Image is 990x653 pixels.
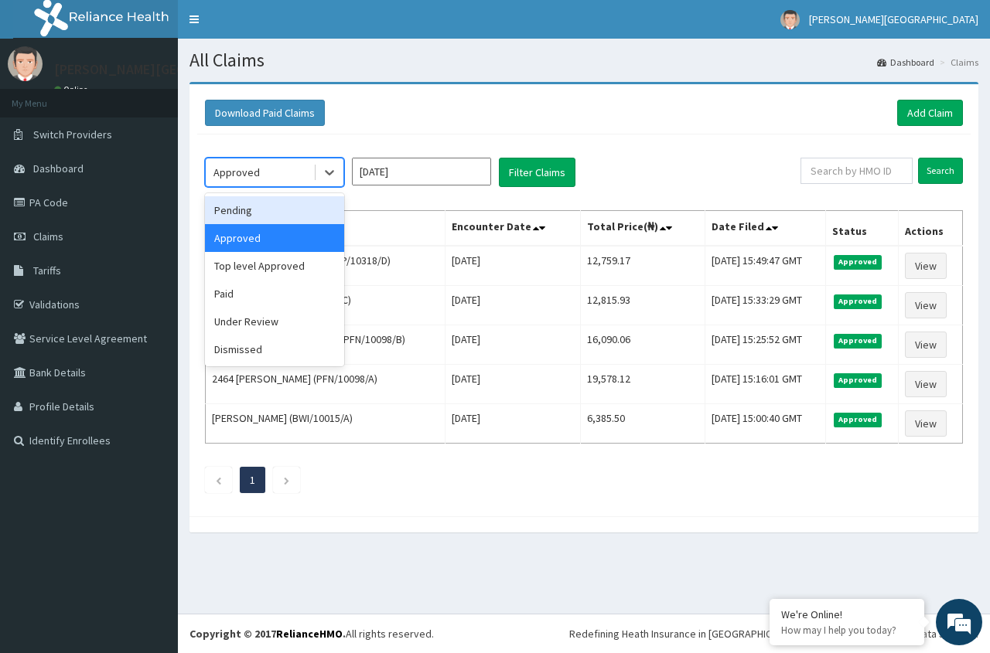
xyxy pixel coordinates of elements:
[215,473,222,487] a: Previous page
[580,286,705,325] td: 12,815.93
[834,255,882,269] span: Approved
[276,627,343,641] a: RelianceHMO
[899,211,963,247] th: Actions
[834,334,882,348] span: Approved
[33,128,112,141] span: Switch Providers
[445,325,580,365] td: [DATE]
[205,100,325,126] button: Download Paid Claims
[781,624,913,637] p: How may I help you today?
[445,404,580,444] td: [DATE]
[834,373,882,387] span: Approved
[206,404,445,444] td: [PERSON_NAME] (BWI/10015/A)
[499,158,575,187] button: Filter Claims
[189,627,346,641] strong: Copyright © 2017 .
[569,626,978,641] div: Redefining Heath Insurance in [GEOGRAPHIC_DATA] using Telemedicine and Data Science!
[705,404,826,444] td: [DATE] 15:00:40 GMT
[205,308,344,335] div: Under Review
[897,100,963,126] a: Add Claim
[780,10,800,29] img: User Image
[705,286,826,325] td: [DATE] 15:33:29 GMT
[54,63,283,77] p: [PERSON_NAME][GEOGRAPHIC_DATA]
[834,294,882,308] span: Approved
[445,246,580,286] td: [DATE]
[918,158,963,184] input: Search
[809,12,978,26] span: [PERSON_NAME][GEOGRAPHIC_DATA]
[705,211,826,247] th: Date Filed
[90,195,213,351] span: We're online!
[250,473,255,487] a: Page 1 is your current page
[580,325,705,365] td: 16,090.06
[705,365,826,404] td: [DATE] 15:16:01 GMT
[178,614,990,653] footer: All rights reserved.
[580,404,705,444] td: 6,385.50
[801,158,913,184] input: Search by HMO ID
[205,335,344,363] div: Dismissed
[8,422,295,476] textarea: Type your message and hit 'Enter'
[834,413,882,427] span: Approved
[33,264,61,277] span: Tariffs
[33,230,63,243] span: Claims
[825,211,899,247] th: Status
[54,84,91,95] a: Online
[254,8,291,45] div: Minimize live chat window
[936,56,978,69] li: Claims
[705,325,826,365] td: [DATE] 15:25:52 GMT
[580,246,705,286] td: 12,759.17
[905,371,947,397] a: View
[189,50,978,70] h1: All Claims
[80,87,260,107] div: Chat with us now
[580,365,705,404] td: 19,578.12
[205,224,344,252] div: Approved
[33,162,84,175] span: Dashboard
[206,365,445,404] td: 2464 [PERSON_NAME] (PFN/10098/A)
[445,365,580,404] td: [DATE]
[445,286,580,325] td: [DATE]
[205,196,344,224] div: Pending
[29,77,63,116] img: d_794563401_company_1708531726252_794563401
[905,253,947,279] a: View
[445,211,580,247] th: Encounter Date
[8,46,43,81] img: User Image
[905,332,947,358] a: View
[205,252,344,280] div: Top level Approved
[905,410,947,437] a: View
[877,56,934,69] a: Dashboard
[283,473,290,487] a: Next page
[352,158,491,185] input: Select Month and Year
[213,165,260,180] div: Approved
[905,292,947,318] a: View
[580,211,705,247] th: Total Price(₦)
[205,280,344,308] div: Paid
[781,607,913,621] div: We're Online!
[705,246,826,286] td: [DATE] 15:49:47 GMT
